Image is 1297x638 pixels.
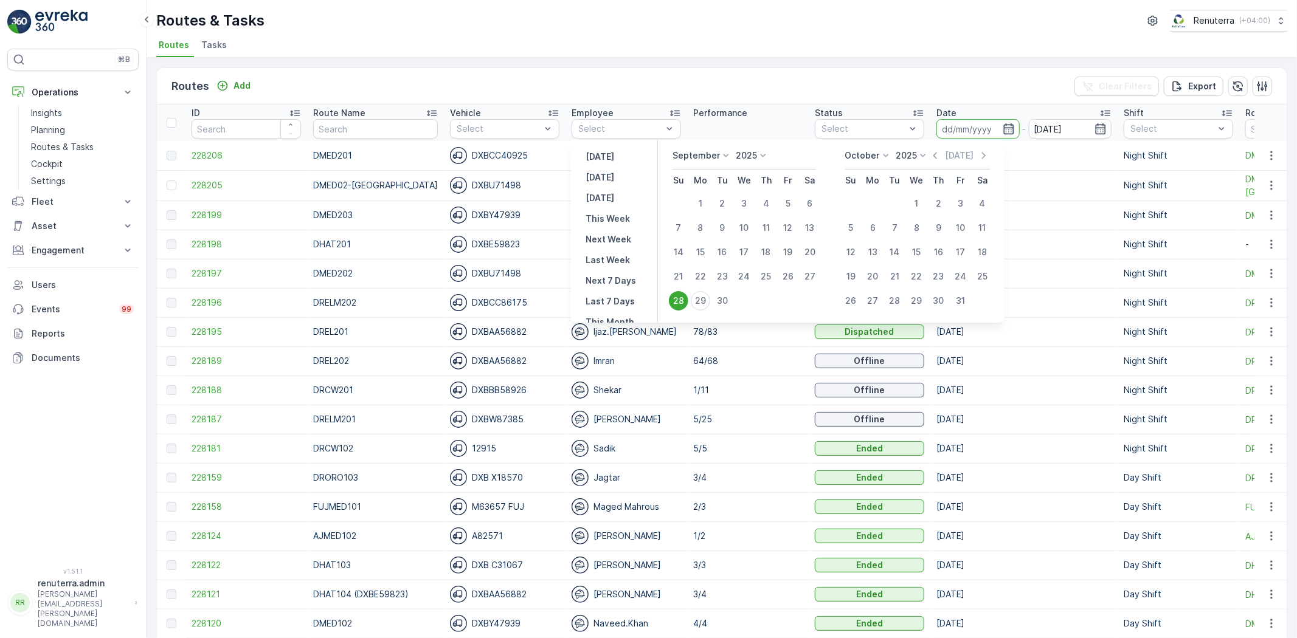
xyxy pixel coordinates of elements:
p: Shift [1124,107,1144,119]
button: Export [1164,77,1223,96]
input: Search [192,119,301,139]
th: Wednesday [733,170,755,191]
p: DREL201 [313,326,438,338]
div: 28 [669,291,688,310]
div: 16 [713,242,732,262]
div: 14 [885,242,905,262]
img: svg%3e [450,207,467,224]
div: 10 [735,218,754,238]
span: 228198 [192,238,301,250]
div: 21 [669,267,688,286]
p: This Week [586,213,630,225]
p: Routes & Tasks [156,11,265,30]
div: Ijaz.[PERSON_NAME] [572,323,681,340]
img: svg%3e [450,586,467,603]
p: September [673,149,720,162]
div: 5 [842,218,861,238]
button: Next Week [581,232,636,247]
div: 30 [929,291,949,310]
p: Ended [856,559,883,571]
img: svg%3e [450,615,467,632]
p: [DATE] [586,171,614,184]
img: svg%3e [450,411,467,428]
a: Events99 [7,297,139,321]
div: DXBAA56882 [450,352,559,369]
th: Sunday [668,170,690,191]
a: 228120 [192,617,301,629]
a: 228187 [192,413,301,425]
th: Monday [690,170,711,191]
th: Saturday [799,170,821,191]
p: renuterra.admin [38,577,129,589]
button: Last Week [581,253,635,267]
button: Tomorrow [581,191,619,205]
img: svg%3e [450,440,467,457]
td: [DATE] [930,609,1118,638]
div: DXBU71498 [450,177,559,194]
div: Toggle Row Selected [167,180,176,190]
p: Route Plan [1245,107,1291,119]
p: 64/68 [693,355,803,367]
p: [PERSON_NAME][EMAIL_ADDRESS][PERSON_NAME][DOMAIN_NAME] [38,589,129,628]
button: Add [212,78,255,93]
img: svg%3e [450,177,467,194]
td: [DATE] [930,317,1118,346]
div: 18 [756,242,776,262]
div: RR [10,593,30,612]
p: - [1022,122,1026,136]
div: 5 [778,194,798,213]
span: 228124 [192,530,301,542]
p: Reports [32,328,134,340]
span: 228199 [192,209,301,221]
p: 78/83 [693,326,803,338]
div: 12 [778,218,798,238]
div: 28 [885,291,905,310]
button: Today [581,170,619,185]
td: [DATE] [930,201,1118,230]
a: Settings [26,173,139,190]
th: Monday [862,170,884,191]
img: svg%3e [572,323,589,340]
button: Operations [7,80,139,105]
div: 30 [713,291,732,310]
div: Toggle Row Selected [167,239,176,249]
a: 228206 [192,149,301,162]
span: 228197 [192,267,301,280]
div: DXBAA56882 [450,323,559,340]
img: logo [7,10,32,34]
td: [DATE] [930,170,1118,201]
button: Yesterday [581,149,619,164]
td: [DATE] [930,492,1118,521]
div: 17 [951,242,970,262]
p: ( +04:00 ) [1239,16,1270,26]
p: 99 [122,304,131,314]
div: 4 [973,194,992,213]
th: Tuesday [884,170,906,191]
p: Vehicle [450,107,481,119]
input: Search [313,119,438,139]
img: svg%3e [450,352,467,369]
p: Status [815,107,843,119]
th: Wednesday [906,170,928,191]
a: 228195 [192,326,301,338]
p: Night Shift [1124,238,1233,250]
p: Offline [854,413,885,425]
p: DRELM202 [313,297,438,309]
div: DXBCC86175 [450,294,559,311]
img: svg%3e [572,615,589,632]
img: svg%3e [450,469,467,486]
div: 11 [756,218,776,238]
th: Friday [777,170,799,191]
button: RRrenuterra.admin[PERSON_NAME][EMAIL_ADDRESS][PERSON_NAME][DOMAIN_NAME] [7,577,139,628]
p: Operations [32,86,114,98]
button: Offline [815,354,924,368]
p: Routes & Tasks [31,141,94,153]
p: Users [32,279,134,291]
div: Toggle Row Selected [167,210,176,220]
p: Night Shift [1124,297,1233,309]
p: 2025 [736,149,757,162]
p: Night Shift [1124,384,1233,396]
input: dd/mm/yyyy [1029,119,1112,139]
div: 21 [885,267,905,286]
